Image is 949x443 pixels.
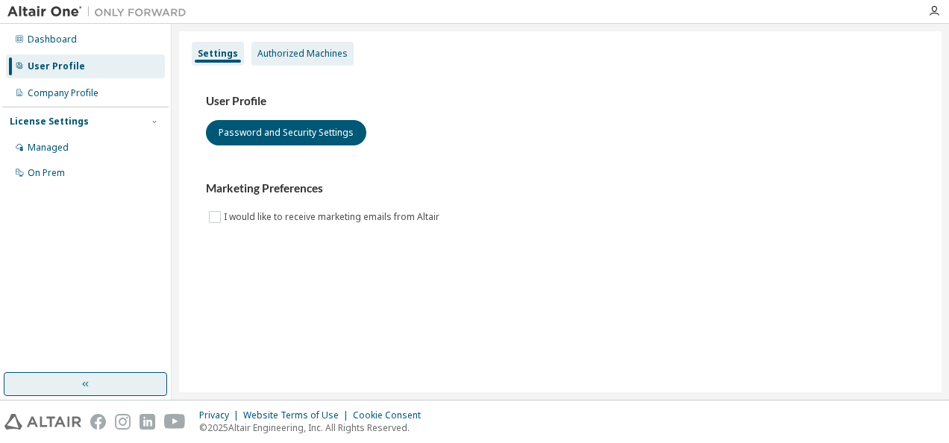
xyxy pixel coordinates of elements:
[199,421,430,434] p: © 2025 Altair Engineering, Inc. All Rights Reserved.
[353,409,430,421] div: Cookie Consent
[164,414,186,430] img: youtube.svg
[28,60,85,72] div: User Profile
[224,208,442,226] label: I would like to receive marketing emails from Altair
[243,409,353,421] div: Website Terms of Use
[7,4,194,19] img: Altair One
[28,142,69,154] div: Managed
[257,48,348,60] div: Authorized Machines
[90,414,106,430] img: facebook.svg
[28,87,98,99] div: Company Profile
[206,181,915,196] h3: Marketing Preferences
[140,414,155,430] img: linkedin.svg
[198,48,238,60] div: Settings
[28,167,65,179] div: On Prem
[10,116,89,128] div: License Settings
[206,120,366,145] button: Password and Security Settings
[115,414,131,430] img: instagram.svg
[4,414,81,430] img: altair_logo.svg
[206,94,915,109] h3: User Profile
[199,409,243,421] div: Privacy
[28,34,77,45] div: Dashboard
